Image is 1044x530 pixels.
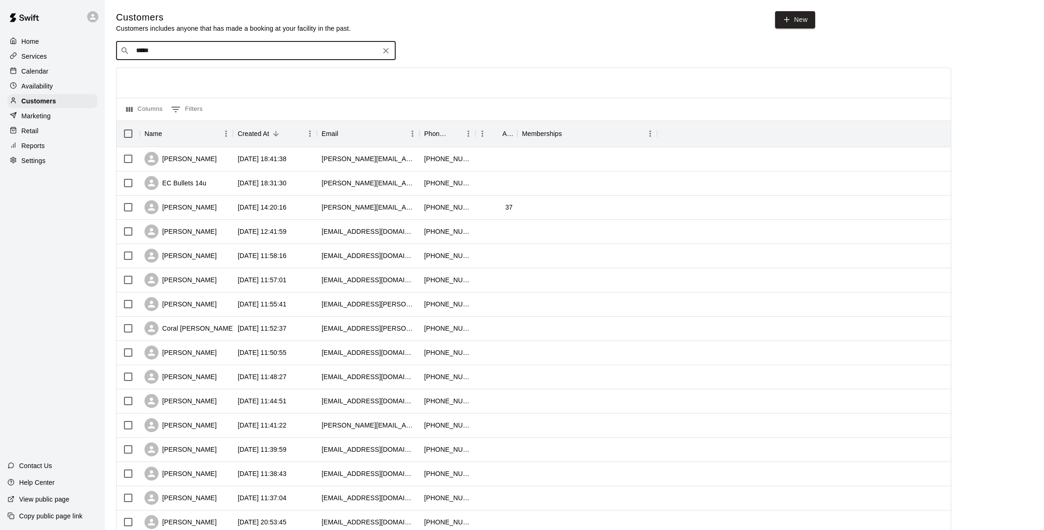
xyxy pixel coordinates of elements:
a: Retail [7,124,97,138]
div: kpinkerton.kandz@gmail.com [322,348,415,357]
button: Sort [338,127,351,140]
div: Coral [PERSON_NAME] [144,321,234,335]
div: [PERSON_NAME] [144,370,217,384]
div: Name [140,121,233,147]
p: Customers [21,96,56,106]
div: +19547324283 [424,299,471,309]
p: Marketing [21,111,51,121]
button: Sort [448,127,461,140]
div: +15613830998 [424,469,471,478]
div: [PERSON_NAME] [144,249,217,263]
div: [PERSON_NAME] [144,224,217,238]
div: 2025-09-09 18:41:38 [238,154,287,163]
p: Contact Us [19,461,52,470]
div: Created At [233,121,317,147]
div: Created At [238,121,269,147]
a: Services [7,49,97,63]
div: garciajan60@gmail.com [322,396,415,406]
button: Menu [303,127,317,141]
div: 2025-09-06 11:44:51 [238,396,287,406]
div: +18053126562 [424,203,471,212]
div: Reports [7,139,97,153]
div: 2025-09-06 11:57:01 [238,275,287,285]
div: [PERSON_NAME] [144,394,217,408]
button: Sort [562,127,575,140]
div: schnack.katie@gmail.com [322,421,415,430]
div: Age [502,121,513,147]
p: Customers includes anyone that has made a booking at your facility in the past. [116,24,351,33]
div: Memberships [522,121,562,147]
button: Menu [475,127,489,141]
div: +19546542884 [424,178,471,188]
p: Retail [21,126,39,136]
div: +15615022653 [424,517,471,527]
div: Home [7,34,97,48]
div: Age [475,121,517,147]
p: Availability [21,82,53,91]
p: Reports [21,141,45,150]
p: Help Center [19,478,55,487]
a: Settings [7,154,97,168]
button: Sort [269,127,282,140]
div: [PERSON_NAME] [144,346,217,360]
div: 2025-09-06 11:55:41 [238,299,287,309]
div: ngordow4576@hotmail.com [322,493,415,503]
div: [PERSON_NAME] [144,200,217,214]
div: 2025-09-06 12:41:59 [238,227,287,236]
div: [PERSON_NAME] [144,442,217,456]
button: Menu [405,127,419,141]
div: francesnapolitano@me.com [322,445,415,454]
p: Copy public page link [19,511,82,521]
button: Show filters [169,102,205,117]
div: elisegarza2@gmail.com [322,251,415,260]
div: [PERSON_NAME] [144,491,217,505]
div: [PERSON_NAME] [144,297,217,311]
div: 37 [505,203,513,212]
div: Email [317,121,419,147]
div: +15617796229 [424,396,471,406]
div: +15615434294 [424,348,471,357]
div: EC Bullets 14u [144,176,206,190]
div: +18137319743 [424,251,471,260]
div: +15613061671 [424,493,471,503]
div: [PERSON_NAME] [144,273,217,287]
p: Services [21,52,47,61]
div: 2025-09-06 11:37:04 [238,493,287,503]
button: Menu [461,127,475,141]
button: Sort [489,127,502,140]
div: Name [144,121,162,147]
div: [PERSON_NAME] [144,515,217,529]
div: taylorshinabery@gmail.com [322,372,415,381]
div: antbo39@gmail.com [322,517,415,527]
a: Customers [7,94,97,108]
div: +15617017379 [424,154,471,163]
div: 2025-09-06 11:52:37 [238,324,287,333]
div: coral.recchio@icloud.com [322,324,415,333]
div: ashdressage96@gmail.com [322,469,415,478]
div: 2025-09-08 14:20:16 [238,203,287,212]
div: Email [322,121,338,147]
p: Settings [21,156,46,165]
div: [PERSON_NAME] [144,152,217,166]
div: 2025-09-04 20:53:45 [238,517,287,527]
div: +15619855194 [424,372,471,381]
div: Search customers by name or email [116,41,396,60]
button: Select columns [124,102,165,117]
button: Clear [379,44,392,57]
a: Availability [7,79,97,93]
p: Calendar [21,67,48,76]
div: 2025-09-06 11:41:22 [238,421,287,430]
div: Phone Number [419,121,475,147]
div: jeff@ecbulletspremier.org [322,178,415,188]
div: +15617550814 [424,324,471,333]
h5: Customers [116,11,351,24]
div: itamara.starcher@gmail.com [322,299,415,309]
div: [PERSON_NAME] [144,418,217,432]
div: 2025-09-06 11:38:43 [238,469,287,478]
div: 2025-09-06 11:50:55 [238,348,287,357]
div: zakhackett45@gmail.com [322,275,415,285]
